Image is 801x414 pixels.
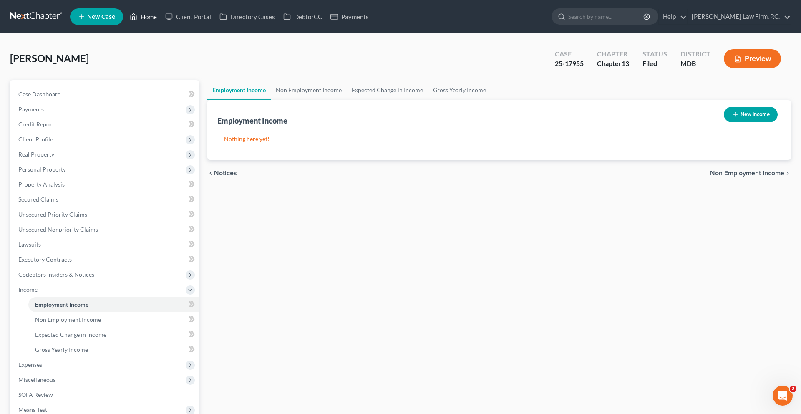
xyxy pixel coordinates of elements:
[710,170,791,177] button: Non Employment Income chevron_right
[12,252,199,267] a: Executory Contracts
[680,59,710,68] div: MDB
[279,9,326,24] a: DebtorCC
[35,301,88,308] span: Employment Income
[18,136,53,143] span: Client Profile
[724,49,781,68] button: Preview
[18,286,38,293] span: Income
[688,9,791,24] a: [PERSON_NAME] Law Firm, P.C.
[12,117,199,132] a: Credit Report
[224,135,774,143] p: Nothing here yet!
[28,342,199,357] a: Gross Yearly Income
[217,116,287,126] div: Employment Income
[659,9,687,24] a: Help
[18,361,42,368] span: Expenses
[28,312,199,327] a: Non Employment Income
[18,241,41,248] span: Lawsuits
[207,170,237,177] button: chevron_left Notices
[214,170,237,177] span: Notices
[12,237,199,252] a: Lawsuits
[790,386,796,392] span: 2
[215,9,279,24] a: Directory Cases
[18,391,53,398] span: SOFA Review
[680,49,710,59] div: District
[18,166,66,173] span: Personal Property
[28,327,199,342] a: Expected Change in Income
[18,91,61,98] span: Case Dashboard
[710,170,784,177] span: Non Employment Income
[207,80,271,100] a: Employment Income
[18,196,58,203] span: Secured Claims
[35,331,106,338] span: Expected Change in Income
[724,107,778,122] button: New Income
[207,170,214,177] i: chevron_left
[12,192,199,207] a: Secured Claims
[35,316,101,323] span: Non Employment Income
[622,59,629,67] span: 13
[18,121,54,128] span: Credit Report
[568,9,645,24] input: Search by name...
[35,346,88,353] span: Gross Yearly Income
[555,59,584,68] div: 25-17955
[597,59,629,68] div: Chapter
[18,106,44,113] span: Payments
[28,297,199,312] a: Employment Income
[161,9,215,24] a: Client Portal
[12,222,199,237] a: Unsecured Nonpriority Claims
[18,376,55,383] span: Miscellaneous
[326,9,373,24] a: Payments
[18,211,87,218] span: Unsecured Priority Claims
[18,226,98,233] span: Unsecured Nonpriority Claims
[271,80,347,100] a: Non Employment Income
[12,207,199,222] a: Unsecured Priority Claims
[12,87,199,102] a: Case Dashboard
[18,406,47,413] span: Means Test
[18,181,65,188] span: Property Analysis
[773,386,793,406] iframe: Intercom live chat
[10,52,89,64] span: [PERSON_NAME]
[12,177,199,192] a: Property Analysis
[126,9,161,24] a: Home
[18,271,94,278] span: Codebtors Insiders & Notices
[428,80,491,100] a: Gross Yearly Income
[347,80,428,100] a: Expected Change in Income
[784,170,791,177] i: chevron_right
[642,49,667,59] div: Status
[12,387,199,402] a: SOFA Review
[597,49,629,59] div: Chapter
[18,256,72,263] span: Executory Contracts
[642,59,667,68] div: Filed
[18,151,54,158] span: Real Property
[555,49,584,59] div: Case
[87,14,115,20] span: New Case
